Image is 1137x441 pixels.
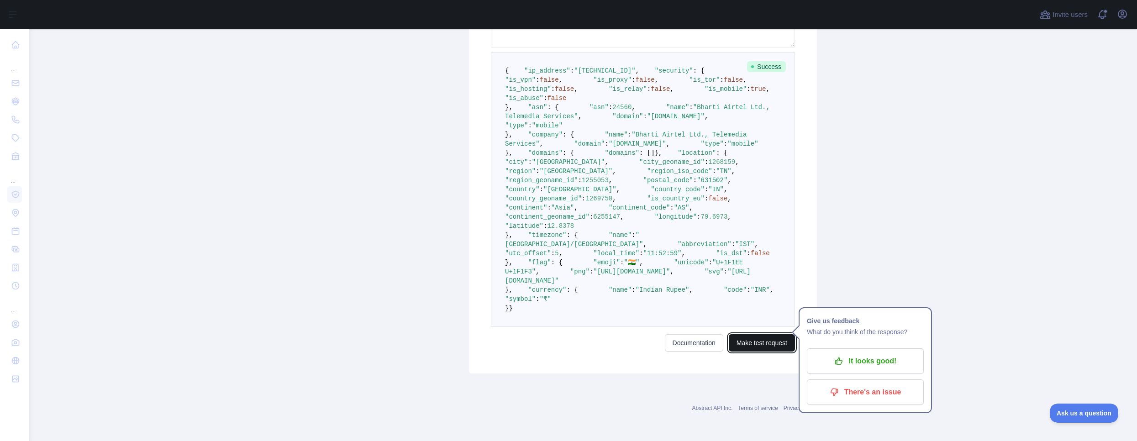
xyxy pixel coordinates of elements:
[7,296,22,314] div: ...
[709,259,712,266] span: :
[536,76,539,84] span: :
[674,259,709,266] span: "unicode"
[689,286,693,294] span: ,
[505,94,543,102] span: "is_abuse"
[578,113,582,120] span: ,
[666,140,670,147] span: ,
[697,213,700,220] span: :
[708,195,727,202] span: false
[732,168,735,175] span: ,
[678,241,732,248] span: "abbreviation"
[574,67,635,74] span: "[TECHNICAL_ID]"
[651,85,670,93] span: false
[724,286,747,294] span: "code"
[1038,7,1090,22] button: Invite users
[590,213,593,220] span: :
[647,195,705,202] span: "is_country_eu"
[751,85,766,93] span: true
[551,204,574,211] span: "Asia"
[689,104,693,111] span: :
[643,177,693,184] span: "postal_code"
[609,140,666,147] span: "[DOMAIN_NAME]"
[605,131,627,138] span: "name"
[674,204,690,211] span: "AS"
[620,213,624,220] span: ,
[784,405,817,411] a: Privacy policy
[639,158,705,166] span: "city_geoname_id"
[505,122,528,129] span: "type"
[670,268,674,275] span: ,
[693,177,697,184] span: :
[666,104,689,111] span: "name"
[754,241,758,248] span: ,
[505,259,513,266] span: },
[593,213,620,220] span: 6255147
[1053,10,1088,20] span: Invite users
[747,61,786,72] span: Success
[807,315,924,326] h1: Give us feedback
[751,286,770,294] span: "INR"
[724,268,727,275] span: :
[532,158,605,166] span: "[GEOGRAPHIC_DATA]"
[738,405,778,411] a: Terms of service
[551,250,555,257] span: :
[505,213,590,220] span: "continent_geoname_id"
[590,104,609,111] span: "asn"
[727,177,731,184] span: ,
[766,85,769,93] span: ,
[807,326,924,337] p: What do you think of the response?
[505,250,551,257] span: "utc_offset"
[682,250,685,257] span: ,
[655,149,663,157] span: },
[609,231,632,239] span: "name"
[636,76,655,84] span: false
[747,85,750,93] span: :
[732,241,735,248] span: :
[651,186,705,193] span: "country_code"
[570,268,590,275] span: "png"
[655,76,658,84] span: ,
[536,295,539,303] span: :
[551,259,563,266] span: : {
[705,158,708,166] span: :
[705,85,747,93] span: "is_mobile"
[639,149,655,157] span: : []
[612,104,632,111] span: 24560
[747,250,750,257] span: :
[639,250,643,257] span: :
[628,131,632,138] span: :
[7,166,22,184] div: ...
[814,353,917,369] p: It looks good!
[612,195,616,202] span: ,
[743,76,747,84] span: ,
[735,241,754,248] span: "IST"
[540,76,559,84] span: false
[543,186,616,193] span: "[GEOGRAPHIC_DATA]"
[593,76,632,84] span: "is_proxy"
[724,76,743,84] span: false
[566,286,578,294] span: : {
[505,158,528,166] span: "city"
[593,250,639,257] span: "local_time"
[727,213,731,220] span: ,
[505,195,582,202] span: "country_geoname_id"
[670,204,674,211] span: :
[620,259,624,266] span: :
[701,140,724,147] span: "type"
[636,67,639,74] span: ,
[528,104,547,111] span: "asn"
[647,85,651,93] span: :
[505,67,509,74] span: {
[705,186,708,193] span: :
[665,334,723,352] a: Documentation
[735,158,739,166] span: ,
[528,158,532,166] span: :
[505,222,543,230] span: "latitude"
[528,131,563,138] span: "company"
[578,177,582,184] span: :
[505,168,536,175] span: "region"
[747,286,750,294] span: :
[643,250,682,257] span: "11:52:59"
[693,67,705,74] span: : {
[720,76,724,84] span: :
